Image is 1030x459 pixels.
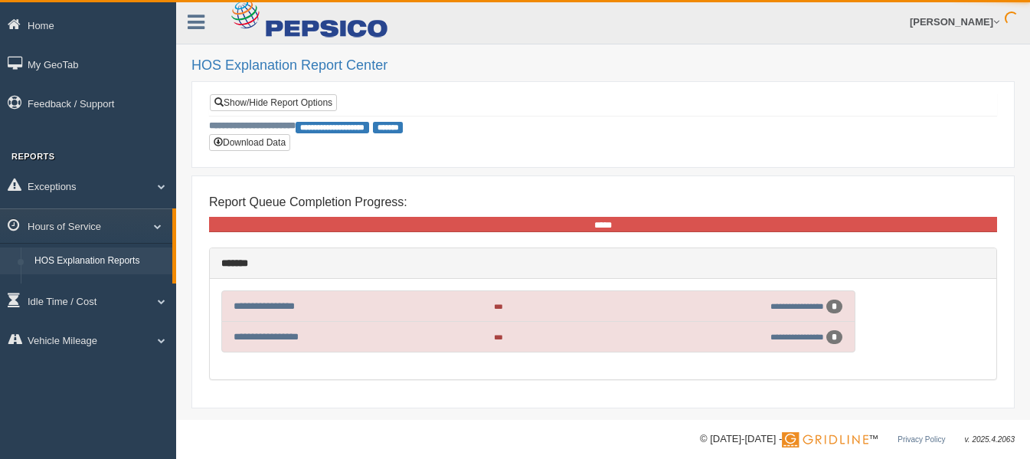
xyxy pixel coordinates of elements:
h2: HOS Explanation Report Center [191,58,1015,74]
a: Show/Hide Report Options [210,94,337,111]
a: HOS Violation Audit Reports [28,274,172,302]
button: Download Data [209,134,290,151]
a: HOS Explanation Reports [28,248,172,275]
h4: Report Queue Completion Progress: [209,195,997,209]
span: v. 2025.4.2063 [965,435,1015,444]
a: Privacy Policy [898,435,945,444]
img: Gridline [782,432,868,448]
div: © [DATE]-[DATE] - ™ [700,431,1015,448]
